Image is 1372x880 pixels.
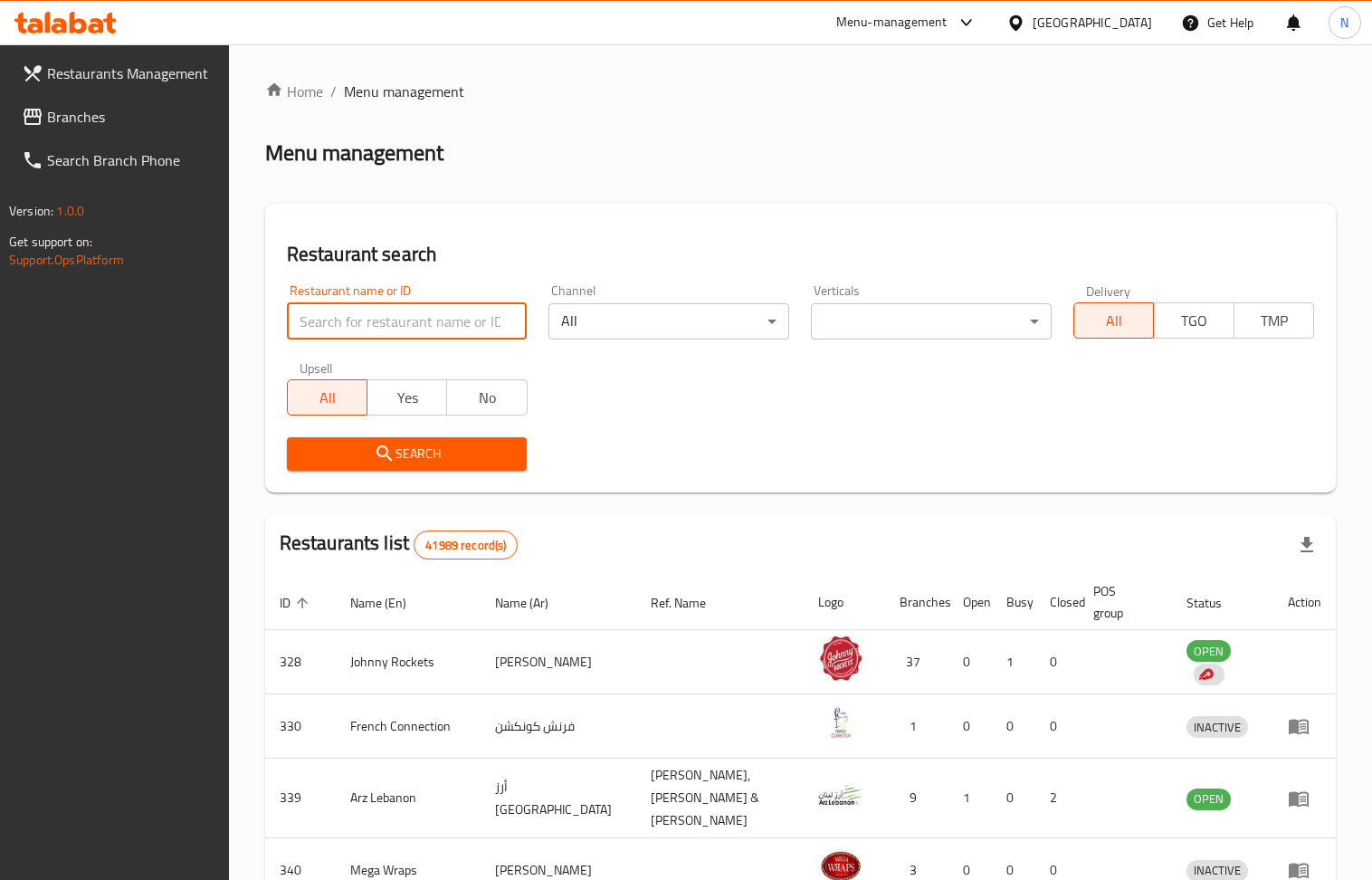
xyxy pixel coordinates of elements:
[885,630,948,694] td: 37
[375,385,440,411] span: Yes
[287,437,528,471] button: Search
[1186,789,1231,810] div: OPEN
[265,630,336,694] td: 328
[350,592,430,614] span: Name (En)
[1073,302,1154,339] button: All
[818,700,863,745] img: French Connection
[1186,716,1248,738] div: INACTIVE
[1161,308,1226,334] span: TGO
[992,575,1035,630] th: Busy
[948,759,992,838] td: 1
[336,694,481,759] td: French Connection
[1273,575,1336,630] th: Action
[1194,664,1224,685] div: Indicates that the vendor menu management has been moved to DH Catalog service
[9,199,53,223] span: Version:
[1186,789,1231,809] span: OPEN
[948,630,992,694] td: 0
[414,531,518,560] div: Total records count
[1033,13,1152,33] div: [GEOGRAPHIC_DATA]
[9,248,124,272] a: Support.OpsPlatform
[56,199,84,223] span: 1.0.0
[836,12,948,33] div: Menu-management
[1242,308,1307,334] span: TMP
[818,636,863,681] img: Johnny Rockets
[1288,788,1321,809] div: Menu
[9,230,92,253] span: Get support on:
[1035,575,1079,630] th: Closed
[265,759,336,838] td: 339
[1081,308,1147,334] span: All
[1093,580,1150,624] span: POS group
[1197,666,1214,683] img: delivery hero logo
[265,81,323,102] a: Home
[636,759,804,838] td: [PERSON_NAME],[PERSON_NAME] & [PERSON_NAME]
[287,241,1314,268] h2: Restaurant search
[414,537,517,554] span: 41989 record(s)
[1186,717,1248,738] span: INACTIVE
[265,139,443,167] h2: Menu management
[7,139,229,182] a: Search Branch Phone
[301,443,513,465] span: Search
[454,385,519,411] span: No
[287,379,367,416] button: All
[295,385,360,411] span: All
[47,106,214,128] span: Branches
[481,630,636,694] td: [PERSON_NAME]
[287,303,528,340] input: Search for restaurant name or ID..
[47,62,214,84] span: Restaurants Management
[1285,523,1329,567] div: Export file
[280,530,519,560] h2: Restaurants list
[1153,302,1234,339] button: TGO
[992,694,1035,759] td: 0
[548,303,789,340] div: All
[1035,630,1079,694] td: 0
[1288,715,1321,737] div: Menu
[811,303,1052,340] div: ​
[7,52,229,95] a: Restaurants Management
[495,592,572,614] span: Name (Ar)
[300,361,333,374] label: Upsell
[280,592,314,614] span: ID
[481,759,636,838] td: أرز [GEOGRAPHIC_DATA]
[336,759,481,838] td: Arz Lebanon
[367,379,447,416] button: Yes
[47,149,214,171] span: Search Branch Phone
[1186,592,1245,614] span: Status
[804,575,885,630] th: Logo
[992,630,1035,694] td: 1
[651,592,729,614] span: Ref. Name
[885,575,948,630] th: Branches
[1035,759,1079,838] td: 2
[818,772,863,818] img: Arz Lebanon
[7,95,229,139] a: Branches
[336,630,481,694] td: Johnny Rockets
[885,694,948,759] td: 1
[948,694,992,759] td: 0
[885,759,948,838] td: 9
[446,379,527,416] button: No
[992,759,1035,838] td: 0
[265,81,1336,102] nav: breadcrumb
[1035,694,1079,759] td: 0
[265,694,336,759] td: 330
[1086,284,1131,297] label: Delivery
[1340,13,1348,33] span: N
[330,81,337,102] li: /
[1186,640,1231,662] div: OPEN
[344,81,464,102] span: Menu management
[481,694,636,759] td: فرنش كونكشن
[1186,641,1231,662] span: OPEN
[1234,302,1314,339] button: TMP
[948,575,992,630] th: Open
